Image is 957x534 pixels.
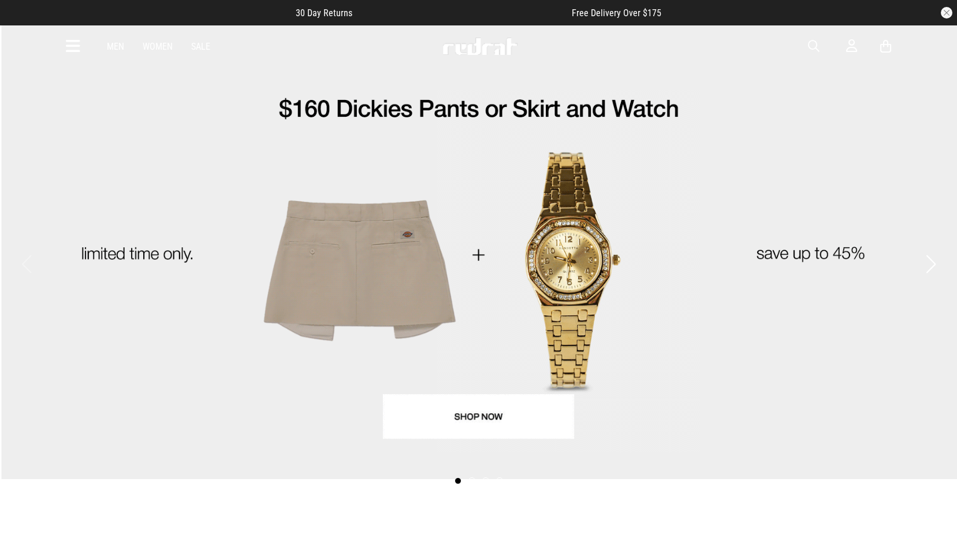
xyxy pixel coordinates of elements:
[143,41,173,52] a: Women
[442,38,518,55] img: Redrat logo
[191,41,210,52] a: Sale
[923,251,939,277] button: Next slide
[572,8,661,18] span: Free Delivery Over $175
[375,7,549,18] iframe: Customer reviews powered by Trustpilot
[9,5,44,39] button: Open LiveChat chat widget
[107,41,124,52] a: Men
[296,8,352,18] span: 30 Day Returns
[18,251,34,277] button: Previous slide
